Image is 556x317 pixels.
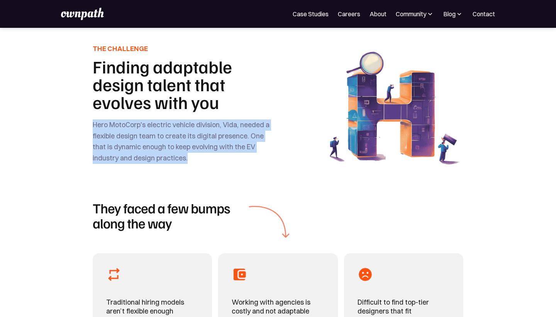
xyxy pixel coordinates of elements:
[93,119,276,164] div: Hero MotoCorp's electric vehicle division, Vida, needed a flexible design team to create its digi...
[396,9,434,19] div: Community
[93,44,276,54] h5: THE CHALLENGE
[293,9,329,19] a: Case Studies
[93,200,241,231] h1: They faced a few bumps along the way
[93,58,276,111] h1: Finding adaptable design talent that evolves with you
[396,9,426,19] div: Community
[370,9,386,19] a: About
[358,298,450,316] div: Difficult to find top-tier designers that fit
[338,9,360,19] a: Careers
[473,9,495,19] a: Contact
[106,298,198,316] div: Traditional hiring models aren’t flexible enough
[232,298,324,316] div: Working with agencies is costly and not adaptable
[443,9,456,19] div: Blog
[443,9,463,19] div: Blog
